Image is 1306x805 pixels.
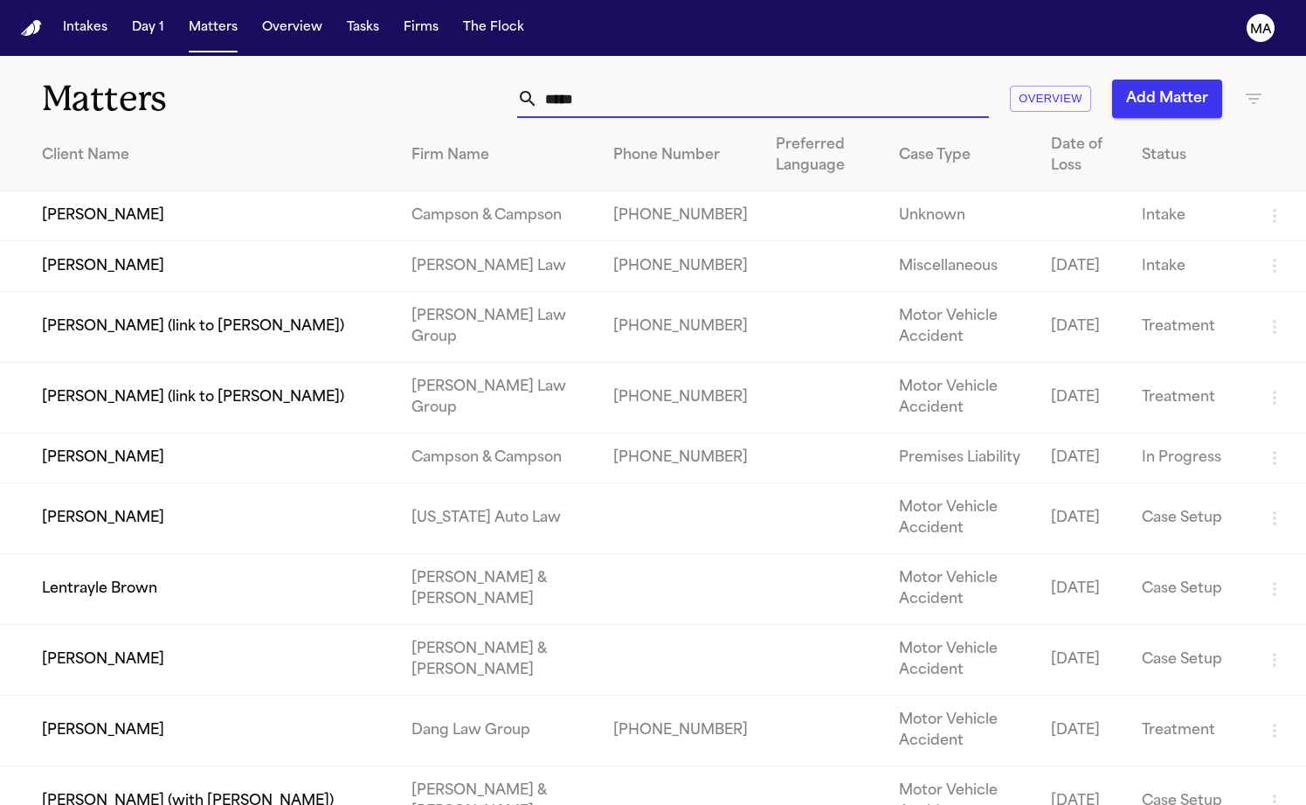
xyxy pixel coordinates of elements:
button: The Flock [456,12,531,44]
td: In Progress [1128,433,1250,482]
td: [DATE] [1037,433,1128,482]
td: [PERSON_NAME] & [PERSON_NAME] [397,554,598,625]
button: Matters [182,12,245,44]
td: Case Setup [1128,554,1250,625]
div: Firm Name [411,145,584,166]
td: [DATE] [1037,362,1128,433]
td: Treatment [1128,291,1250,362]
a: Home [21,20,42,37]
td: [PERSON_NAME] Law Group [397,291,598,362]
td: [US_STATE] Auto Law [397,483,598,554]
td: Motor Vehicle Accident [885,696,1037,767]
td: Campson & Campson [397,433,598,482]
button: Intakes [56,12,114,44]
div: Preferred Language [776,135,872,177]
td: [PHONE_NUMBER] [599,241,762,291]
td: [DATE] [1037,483,1128,554]
button: Overview [255,12,329,44]
td: [DATE] [1037,625,1128,696]
td: [PERSON_NAME] & [PERSON_NAME] [397,625,598,696]
td: Treatment [1128,362,1250,433]
td: Campson & Campson [397,191,598,241]
td: Treatment [1128,696,1250,767]
td: Motor Vehicle Accident [885,483,1037,554]
td: Motor Vehicle Accident [885,291,1037,362]
td: [PHONE_NUMBER] [599,433,762,482]
button: Day 1 [125,12,171,44]
img: Finch Logo [21,20,42,37]
td: Case Setup [1128,625,1250,696]
h1: Matters [42,77,383,121]
td: [PHONE_NUMBER] [599,696,762,767]
td: Motor Vehicle Accident [885,625,1037,696]
td: [PHONE_NUMBER] [599,191,762,241]
div: Date of Loss [1051,135,1114,177]
td: [DATE] [1037,291,1128,362]
div: Client Name [42,145,384,166]
div: Case Type [899,145,1023,166]
td: [DATE] [1037,554,1128,625]
td: Dang Law Group [397,696,598,767]
td: Miscellaneous [885,241,1037,291]
td: Premises Liability [885,433,1037,482]
button: Firms [397,12,446,44]
button: Tasks [340,12,386,44]
div: Status [1142,145,1236,166]
td: Motor Vehicle Accident [885,362,1037,433]
td: Unknown [885,191,1037,241]
td: [DATE] [1037,696,1128,767]
td: [PERSON_NAME] Law [397,241,598,291]
td: [PHONE_NUMBER] [599,362,762,433]
div: Phone Number [613,145,748,166]
td: [PHONE_NUMBER] [599,291,762,362]
button: Add Matter [1112,80,1222,118]
button: Overview [1010,86,1091,113]
td: Case Setup [1128,483,1250,554]
td: Intake [1128,241,1250,291]
td: Motor Vehicle Accident [885,554,1037,625]
td: Intake [1128,191,1250,241]
td: [DATE] [1037,241,1128,291]
td: [PERSON_NAME] Law Group [397,362,598,433]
